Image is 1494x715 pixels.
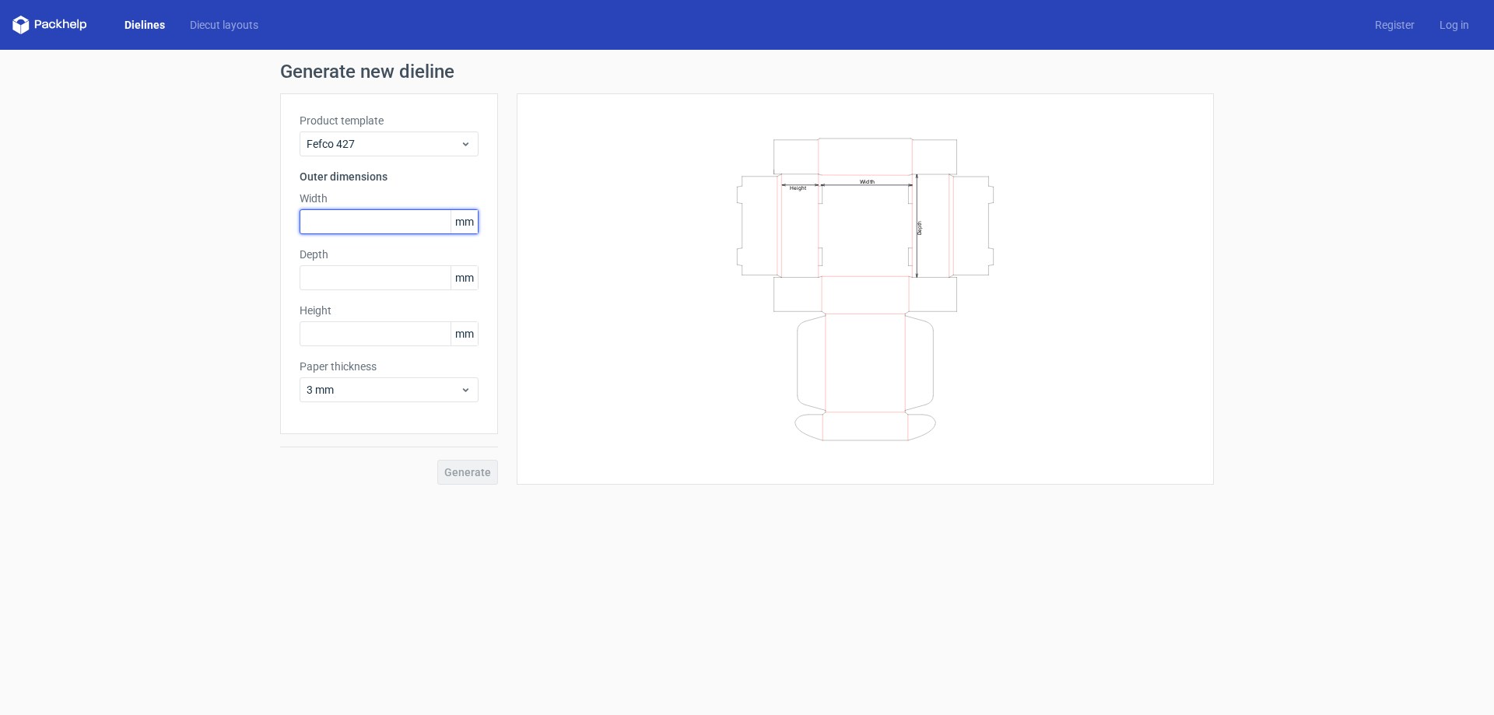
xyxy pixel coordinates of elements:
[790,184,806,191] text: Height
[307,382,460,398] span: 3 mm
[300,359,479,374] label: Paper thickness
[307,136,460,152] span: Fefco 427
[1362,17,1427,33] a: Register
[451,210,478,233] span: mm
[300,191,479,206] label: Width
[300,303,479,318] label: Height
[300,247,479,262] label: Depth
[300,169,479,184] h3: Outer dimensions
[1427,17,1482,33] a: Log in
[451,322,478,345] span: mm
[177,17,271,33] a: Diecut layouts
[917,220,923,234] text: Depth
[280,62,1214,81] h1: Generate new dieline
[451,266,478,289] span: mm
[860,177,875,184] text: Width
[112,17,177,33] a: Dielines
[300,113,479,128] label: Product template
